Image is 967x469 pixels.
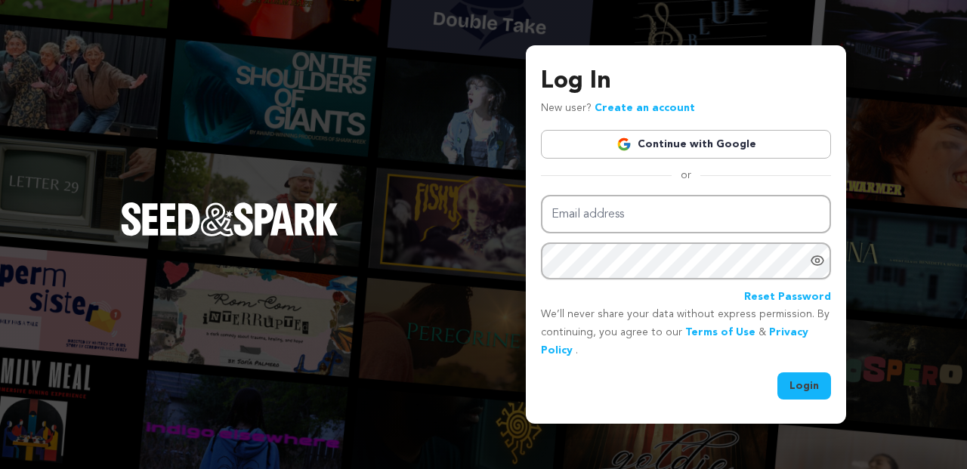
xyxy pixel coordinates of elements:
span: or [672,168,700,183]
button: Login [777,372,831,400]
a: Reset Password [744,288,831,307]
input: Email address [541,195,831,233]
a: Create an account [595,103,695,113]
img: Google logo [616,137,632,152]
p: New user? [541,100,695,118]
a: Privacy Policy [541,327,808,356]
p: We’ll never share your data without express permission. By continuing, you agree to our & . [541,306,831,359]
img: Seed&Spark Logo [121,202,338,236]
a: Seed&Spark Homepage [121,202,338,266]
a: Show password as plain text. Warning: this will display your password on the screen. [810,253,825,268]
a: Continue with Google [541,130,831,159]
h3: Log In [541,63,831,100]
a: Terms of Use [685,327,755,338]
